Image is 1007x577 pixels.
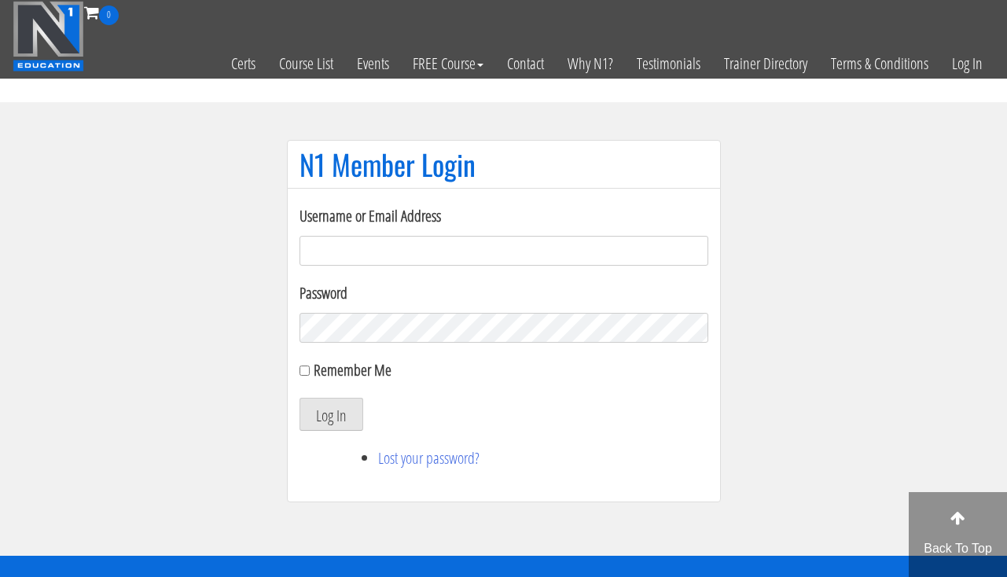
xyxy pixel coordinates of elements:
[300,398,363,431] button: Log In
[909,539,1007,558] p: Back To Top
[378,447,480,469] a: Lost your password?
[712,25,819,102] a: Trainer Directory
[300,204,708,228] label: Username or Email Address
[401,25,495,102] a: FREE Course
[345,25,401,102] a: Events
[13,1,84,72] img: n1-education
[556,25,625,102] a: Why N1?
[84,2,119,23] a: 0
[940,25,994,102] a: Log In
[314,359,391,380] label: Remember Me
[495,25,556,102] a: Contact
[219,25,267,102] a: Certs
[267,25,345,102] a: Course List
[99,6,119,25] span: 0
[300,149,708,180] h1: N1 Member Login
[819,25,940,102] a: Terms & Conditions
[625,25,712,102] a: Testimonials
[300,281,708,305] label: Password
